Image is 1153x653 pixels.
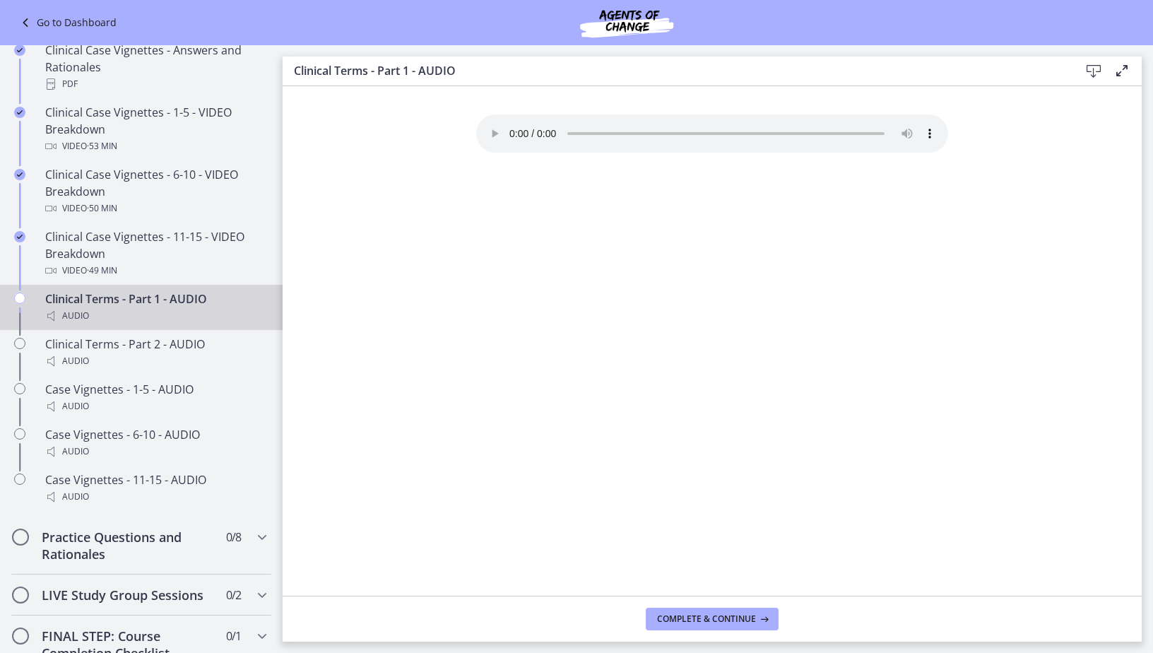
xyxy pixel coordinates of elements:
[14,169,25,180] i: Completed
[226,628,241,645] span: 0 / 1
[87,262,117,279] span: · 49 min
[42,587,214,604] h2: LIVE Study Group Sessions
[45,138,266,155] div: Video
[542,6,711,40] img: Agents of Change
[45,262,266,279] div: Video
[45,42,266,93] div: Clinical Case Vignettes - Answers and Rationales
[45,228,266,279] div: Clinical Case Vignettes - 11-15 - VIDEO Breakdown
[226,587,241,604] span: 0 / 2
[45,426,266,460] div: Case Vignettes - 6-10 - AUDIO
[657,613,756,625] span: Complete & continue
[42,529,214,563] h2: Practice Questions and Rationales
[45,336,266,370] div: Clinical Terms - Part 2 - AUDIO
[14,107,25,118] i: Completed
[45,488,266,505] div: Audio
[45,104,266,155] div: Clinical Case Vignettes - 1-5 - VIDEO Breakdown
[45,471,266,505] div: Case Vignettes - 11-15 - AUDIO
[294,62,1057,79] h3: Clinical Terms - Part 1 - AUDIO
[45,381,266,415] div: Case Vignettes - 1-5 - AUDIO
[45,443,266,460] div: Audio
[14,45,25,56] i: Completed
[87,200,117,217] span: · 50 min
[646,608,779,630] button: Complete & continue
[45,307,266,324] div: Audio
[45,200,266,217] div: Video
[45,398,266,415] div: Audio
[45,353,266,370] div: Audio
[45,166,266,217] div: Clinical Case Vignettes - 6-10 - VIDEO Breakdown
[226,529,241,546] span: 0 / 8
[45,76,266,93] div: PDF
[14,231,25,242] i: Completed
[45,290,266,324] div: Clinical Terms - Part 1 - AUDIO
[17,14,117,31] a: Go to Dashboard
[87,138,117,155] span: · 53 min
